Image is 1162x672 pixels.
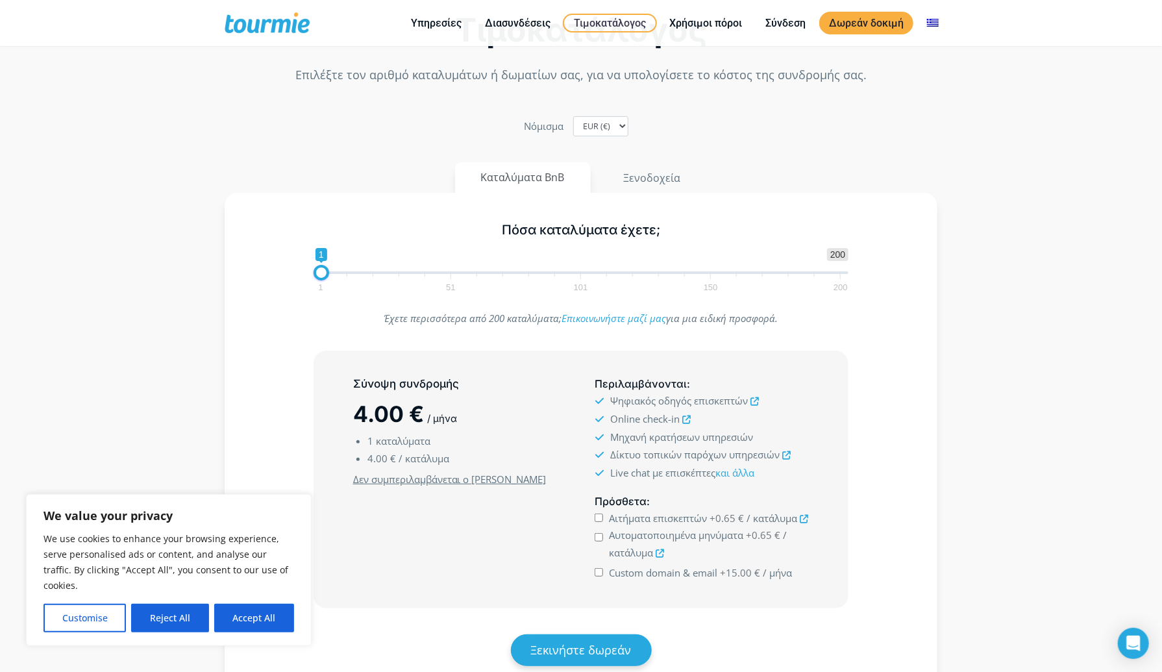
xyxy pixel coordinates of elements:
span: Online check-in [610,412,680,425]
p: We value your privacy [43,508,294,523]
span: 1 [316,284,325,290]
span: 150 [702,284,720,290]
span: +0.65 € [746,529,780,541]
span: Δίκτυο τοπικών παρόχων υπηρεσιών [610,448,780,461]
p: Επιλέξτε τον αριθμό καταλυμάτων ή δωματίων σας, για να υπολογίσετε το κόστος της συνδρομής σας. [225,66,937,84]
a: Τιμοκατάλογος [563,14,657,32]
span: / κατάλυμα [747,512,797,525]
button: Καταλύματα BnB [455,162,591,193]
a: Σύνδεση [756,15,815,31]
span: 4.00 € [367,452,396,465]
span: +0.65 € [710,512,744,525]
h5: Πόσα καταλύματα έχετε; [314,222,849,238]
span: / μήνα [763,566,792,579]
h5: Σύνοψη συνδρομής [353,376,567,392]
span: 200 [827,248,848,261]
span: +15.00 € [720,566,760,579]
span: Πρόσθετα [595,495,647,508]
button: Customise [43,604,126,632]
span: 51 [444,284,457,290]
span: 4.00 € [353,401,424,427]
a: Αλλαγή σε [917,15,948,31]
button: Reject All [131,604,208,632]
p: Έχετε περισσότερα από 200 καταλύματα; για μια ειδική προσφορά. [314,310,849,327]
span: Custom domain & email [609,566,717,579]
span: Μηχανή κρατήσεων υπηρεσιών [610,430,753,443]
div: Open Intercom Messenger [1118,628,1149,659]
a: Χρήσιμοι πόροι [660,15,752,31]
label: Nόμισμα [524,118,563,135]
span: 101 [572,284,590,290]
span: 1 [367,434,373,447]
u: Δεν συμπεριλαμβάνεται ο [PERSON_NAME] [353,473,547,486]
a: Δωρεάν δοκιμή [819,12,913,34]
span: Ψηφιακός οδηγός επισκεπτών [610,394,748,407]
a: Ξεκινήστε δωρεάν [511,634,652,666]
span: / μήνα [427,412,457,425]
span: Αιτήματα επισκεπτών [609,512,707,525]
a: Διασυνδέσεις [475,15,560,31]
a: Επικοινωνήστε μαζί μας [562,312,666,325]
span: Ξεκινήστε δωρεάν [531,642,632,658]
p: We use cookies to enhance your browsing experience, serve personalised ads or content, and analys... [43,531,294,593]
span: / κατάλυμα [399,452,449,465]
span: καταλύματα [376,434,430,447]
h5: : [595,376,809,392]
span: Αυτοματοποιημένα μηνύματα [609,529,743,541]
a: και άλλα [715,466,754,479]
h5: : [595,493,809,510]
span: 200 [832,284,850,290]
span: Live chat με επισκέπτες [610,466,754,479]
button: Accept All [214,604,294,632]
span: Περιλαμβάνονται [595,377,687,390]
button: Ξενοδοχεία [597,162,708,193]
span: 1 [315,248,327,261]
a: Υπηρεσίες [401,15,471,31]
